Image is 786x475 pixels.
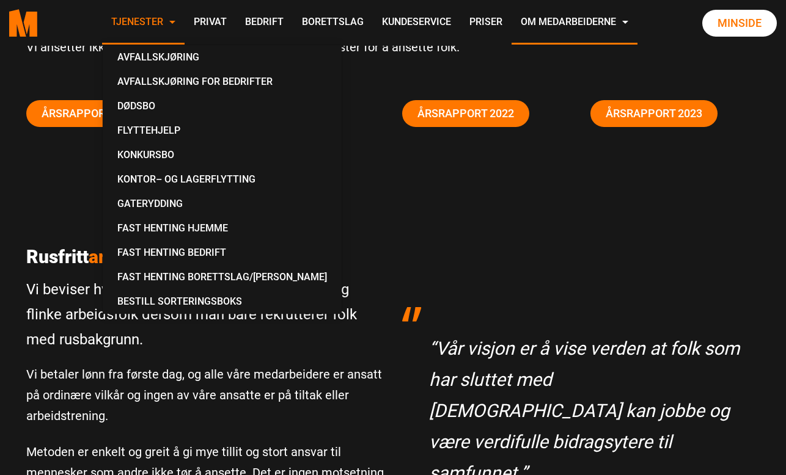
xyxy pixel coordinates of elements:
a: Tjenester [102,1,185,45]
a: Flyttehjelp [108,118,337,143]
a: Bestill Sorteringsboks [108,289,337,314]
p: Rusfritt [26,246,384,268]
a: Bedrift [236,1,293,45]
p: Vi beviser hver eneste dag at man kan få lojale og flinke arbeidsfolk dersom man bare rekrutterer... [26,277,384,352]
a: Avfallskjøring [108,45,337,70]
a: Priser [460,1,512,45]
a: Fast Henting Borettslag/[PERSON_NAME] [108,265,337,289]
a: Konkursbo [108,143,337,167]
a: Avfallskjøring for Bedrifter [108,70,337,94]
p: Vi betaler lønn fra første dag, og alle våre medarbeidere er ansatt på ordinære vilkår og ingen a... [26,364,384,426]
a: Fast Henting Hjemme [108,216,337,241]
p: Vi ansetter ikke folk for å levere tjenester. Vi leverer tjenester for å ansette folk. [26,37,760,57]
a: Kundeservice [373,1,460,45]
a: Borettslag [293,1,373,45]
a: Årsrapport 2023 [590,100,718,127]
a: Gaterydding [108,192,337,216]
a: Privat [185,1,236,45]
a: Minside [702,10,777,37]
a: Om Medarbeiderne [512,1,637,45]
a: Årsrapport 2020 [26,100,153,127]
span: arbeid [89,246,141,267]
a: Fast Henting Bedrift [108,241,337,265]
a: Dødsbo [108,94,337,118]
a: Kontor– og lagerflytting [108,167,337,192]
a: Årsrapport 2022 [402,100,529,127]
